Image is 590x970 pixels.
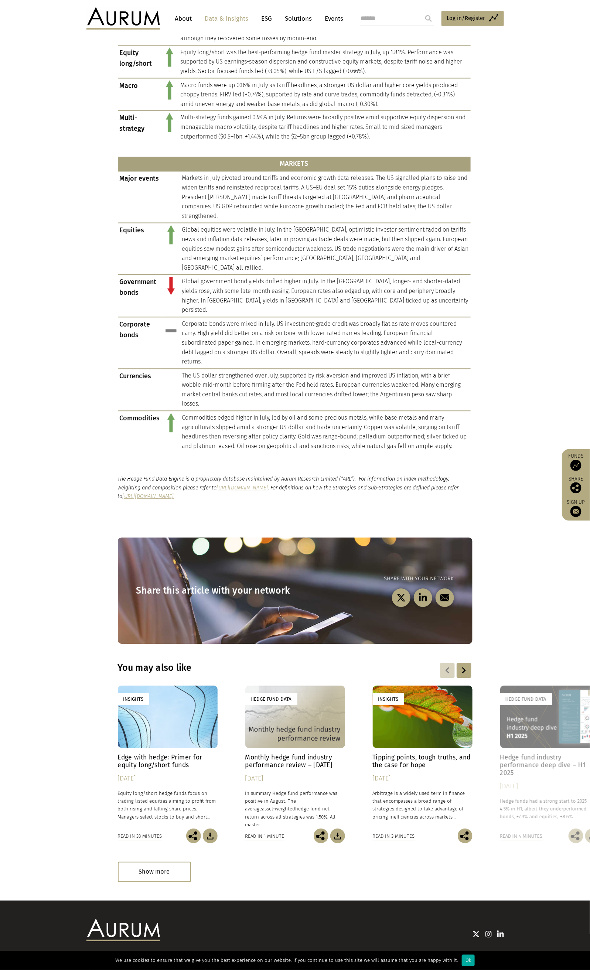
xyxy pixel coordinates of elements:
td: Global equities were volatile in July. In the [GEOGRAPHIC_DATA], optimistic investor sentiment fa... [180,223,471,275]
h4: Tipping points, tough truths, and the case for hope [373,754,473,769]
div: Hedge Fund Data [245,693,297,706]
div: Read in 33 minutes [118,833,162,841]
a: [URL][DOMAIN_NAME] [217,485,268,491]
a: Sign up [566,499,586,517]
td: Multi-strategy [118,111,160,143]
p: In summary Hedge fund performance was positive in August. The average hedge fund net return acros... [245,790,345,829]
p: Share with your network [295,575,454,584]
img: Access Funds [570,460,582,471]
img: Share this post [570,482,582,493]
p: The Hedge Fund Data Engine is a proprietary database maintained by Aurum Research Limited (“ARL”)... [118,475,473,501]
img: Share this post [458,829,473,844]
img: Aurum Logo [86,919,160,942]
td: Equity long/short was the best-performing hedge fund master strategy in July, up 1.81%. Performan... [179,45,471,78]
img: Share this post [314,829,328,844]
img: Twitter icon [473,931,480,938]
div: Insights [118,693,149,706]
a: Insights Edge with hedge: Primer for equity long/short funds [DATE] Equity long/short hedge funds... [118,686,218,829]
td: Corporate bonds were mixed in July. US investment-grade credit was broadly flat as rate moves cou... [180,317,471,369]
div: Read in 4 minutes [500,833,543,841]
div: [DATE] [373,774,473,784]
h3: You may also like [118,663,377,674]
span: asset-weighted [262,806,296,812]
h3: Share this article with your network [136,585,295,597]
a: Events [321,12,344,25]
img: email-black.svg [440,594,449,603]
input: Submit [421,11,436,26]
div: Read in 1 minute [245,833,284,841]
div: Share [566,477,586,493]
td: Currencies [118,369,162,411]
a: Funds [566,453,586,471]
td: The US dollar strengthened over July, supported by risk aversion and improved US inflation, with ... [180,369,471,411]
td: Markets in July pivoted around tariffs and economic growth data releases. The US signalled plans ... [180,171,471,223]
td: Equity long/short [118,45,160,78]
div: [DATE] [118,774,218,784]
img: Linkedin icon [497,931,504,938]
td: Government bonds [118,275,162,317]
td: Commodities edged higher in July, led by oil and some precious metals, while base metals and many... [180,411,471,453]
a: Hedge Fund Data Monthly hedge fund industry performance review – [DATE] [DATE] In summary Hedge f... [245,686,345,829]
img: Instagram icon [485,931,492,938]
div: Show more [118,862,191,882]
td: Macro funds were up 0.16% in July as tariff headlines, a stronger US dollar and higher core yield... [179,78,471,111]
img: Aurum [86,7,160,30]
span: Log in/Register [447,14,485,23]
td: Commodities [118,411,162,453]
div: Insights [373,693,404,706]
img: linkedin-black.svg [418,594,427,603]
a: Solutions [282,12,316,25]
img: Share this post [569,829,583,844]
div: Read in 3 minutes [373,833,415,841]
p: Arbitrage is a widely used term in finance that encompasses a broad range of strategies designed ... [373,790,473,821]
a: Data & Insights [201,12,252,25]
td: Macro [118,78,160,111]
div: Hedge Fund Data [500,693,552,706]
img: Sign up to our newsletter [570,506,582,517]
td: Corporate bonds [118,317,162,369]
h4: Monthly hedge fund industry performance review – [DATE] [245,754,345,769]
a: [URL][DOMAIN_NAME] [123,493,174,500]
a: ESG [258,12,276,25]
a: Insights Tipping points, tough truths, and the case for hope [DATE] Arbitrage is a widely used te... [373,686,473,829]
img: Share this post [186,829,201,844]
td: Global government bond yields drifted higher in July. In the [GEOGRAPHIC_DATA], longer- and short... [180,275,471,317]
td: Equities [118,223,162,275]
th: MARKETS [118,157,471,172]
td: Major events [118,171,162,223]
h4: Edge with hedge: Primer for equity long/short funds [118,754,218,769]
img: twitter-black.svg [396,594,406,603]
img: Download Article [203,829,218,844]
a: About [171,12,196,25]
img: Download Article [330,829,345,844]
td: Multi-strategy funds gained 0.94% in July. Returns were broadly positive amid supportive equity d... [179,111,471,143]
a: Log in/Register [441,11,504,26]
div: [DATE] [245,774,345,784]
p: Equity long/short hedge funds focus on trading listed equities aiming to profit from both rising ... [118,790,218,821]
div: Ok [462,955,475,966]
